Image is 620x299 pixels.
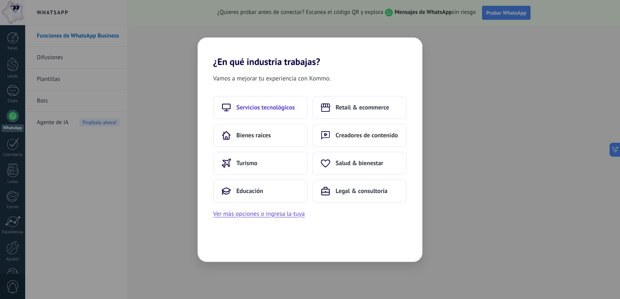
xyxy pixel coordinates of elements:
[236,159,257,167] span: Turismo
[236,132,271,139] span: Bienes raíces
[336,159,383,167] span: Salud & bienestar
[213,73,331,84] span: Vamos a mejorar tu experiencia con Kommo.
[312,179,407,203] button: Legal & consultoría
[213,179,308,203] button: Educación
[213,96,308,119] button: Servicios tecnológicos
[336,104,389,111] span: Retail & ecommerce
[312,96,407,119] button: Retail & ecommerce
[312,152,407,175] button: Salud & bienestar
[336,187,387,195] span: Legal & consultoría
[236,104,295,111] span: Servicios tecnológicos
[336,132,398,139] span: Creadores de contenido
[236,187,263,195] span: Educación
[312,124,407,147] button: Creadores de contenido
[213,152,308,175] button: Turismo
[198,38,422,67] h2: ¿En qué industria trabajas?
[213,124,308,147] button: Bienes raíces
[213,209,305,219] button: Ver más opciones o ingresa la tuya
